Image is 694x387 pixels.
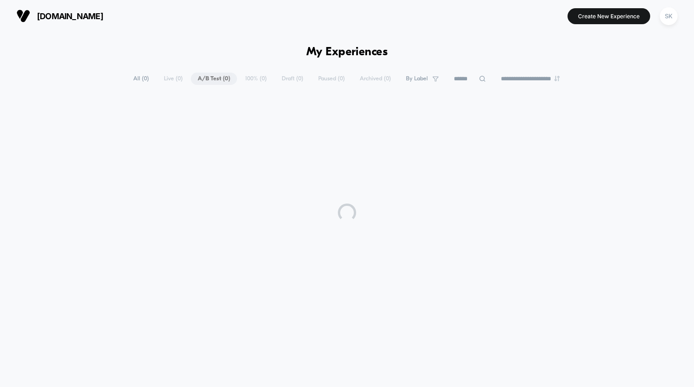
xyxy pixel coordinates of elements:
[568,8,650,24] button: Create New Experience
[126,73,156,85] span: All ( 0 )
[657,7,680,26] button: SK
[14,9,106,23] button: [DOMAIN_NAME]
[406,75,428,82] span: By Label
[660,7,678,25] div: SK
[554,76,560,81] img: end
[16,9,30,23] img: Visually logo
[37,11,103,21] span: [DOMAIN_NAME]
[306,46,388,59] h1: My Experiences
